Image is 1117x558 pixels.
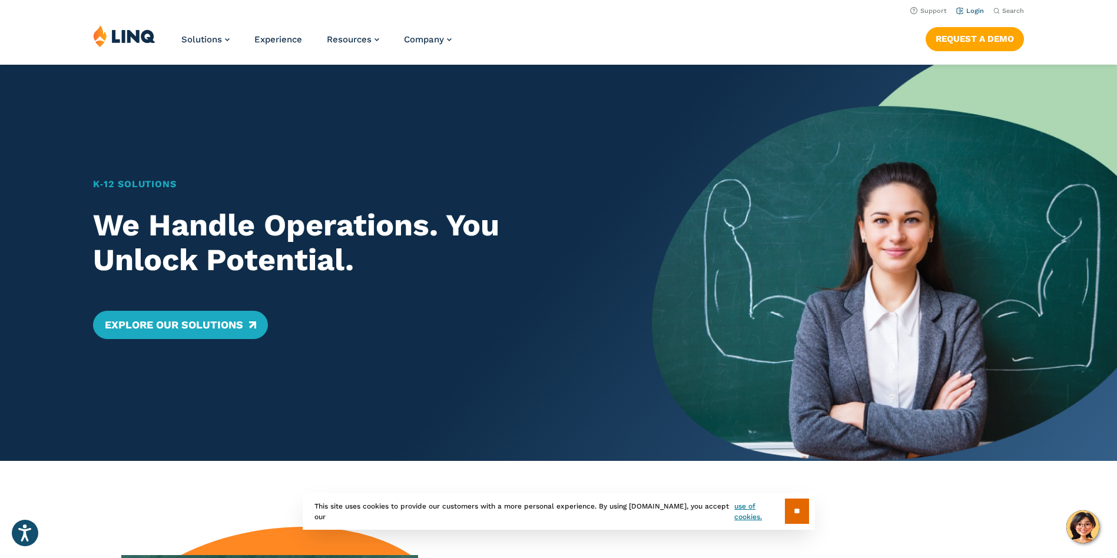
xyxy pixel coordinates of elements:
[926,27,1024,51] a: Request a Demo
[956,7,984,15] a: Login
[181,34,230,45] a: Solutions
[93,25,155,47] img: LINQ | K‑12 Software
[1066,510,1099,543] button: Hello, have a question? Let’s chat.
[652,65,1117,461] img: Home Banner
[181,25,452,64] nav: Primary Navigation
[93,208,606,278] h2: We Handle Operations. You Unlock Potential.
[93,311,268,339] a: Explore Our Solutions
[1002,7,1024,15] span: Search
[404,34,444,45] span: Company
[93,177,606,191] h1: K‑12 Solutions
[404,34,452,45] a: Company
[181,34,222,45] span: Solutions
[254,34,302,45] a: Experience
[926,25,1024,51] nav: Button Navigation
[993,6,1024,15] button: Open Search Bar
[303,493,815,530] div: This site uses cookies to provide our customers with a more personal experience. By using [DOMAIN...
[327,34,372,45] span: Resources
[734,501,784,522] a: use of cookies.
[327,34,379,45] a: Resources
[910,7,947,15] a: Support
